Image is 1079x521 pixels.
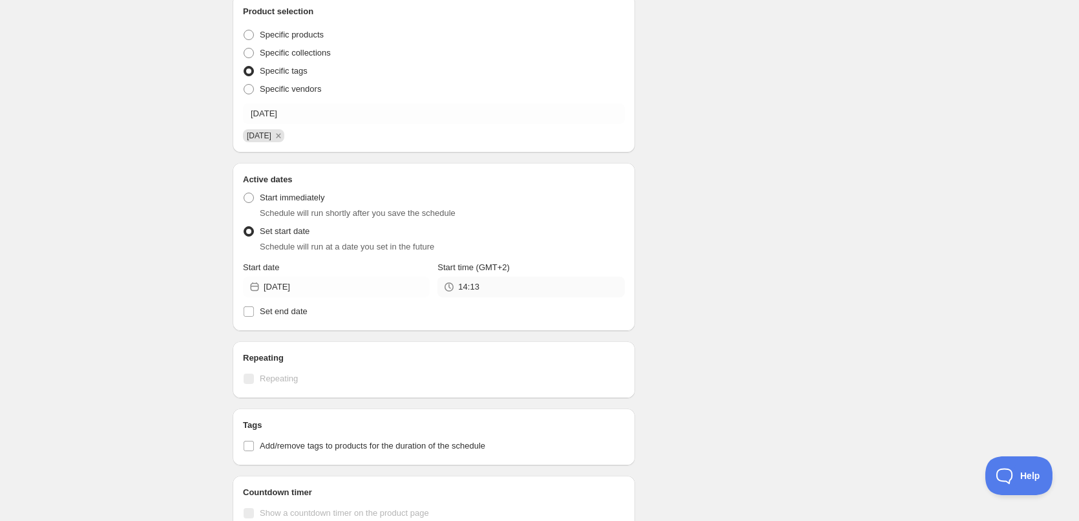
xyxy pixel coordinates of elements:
[985,456,1053,495] iframe: Toggle Customer Support
[243,173,625,186] h2: Active dates
[273,130,284,142] button: Remove 29/08/2025
[243,419,625,432] h2: Tags
[260,441,485,451] span: Add/remove tags to products for the duration of the schedule
[260,374,298,383] span: Repeating
[247,131,271,140] span: 29/08/2025
[260,48,331,58] span: Specific collections
[260,508,429,518] span: Show a countdown timer on the product page
[260,30,324,39] span: Specific products
[260,242,434,251] span: Schedule will run at a date you set in the future
[243,262,279,272] span: Start date
[260,306,308,316] span: Set end date
[243,486,625,499] h2: Countdown timer
[260,84,321,94] span: Specific vendors
[243,5,625,18] h2: Product selection
[437,262,510,272] span: Start time (GMT+2)
[260,66,308,76] span: Specific tags
[260,193,324,202] span: Start immediately
[260,208,456,218] span: Schedule will run shortly after you save the schedule
[243,352,625,365] h2: Repeating
[260,226,309,236] span: Set start date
